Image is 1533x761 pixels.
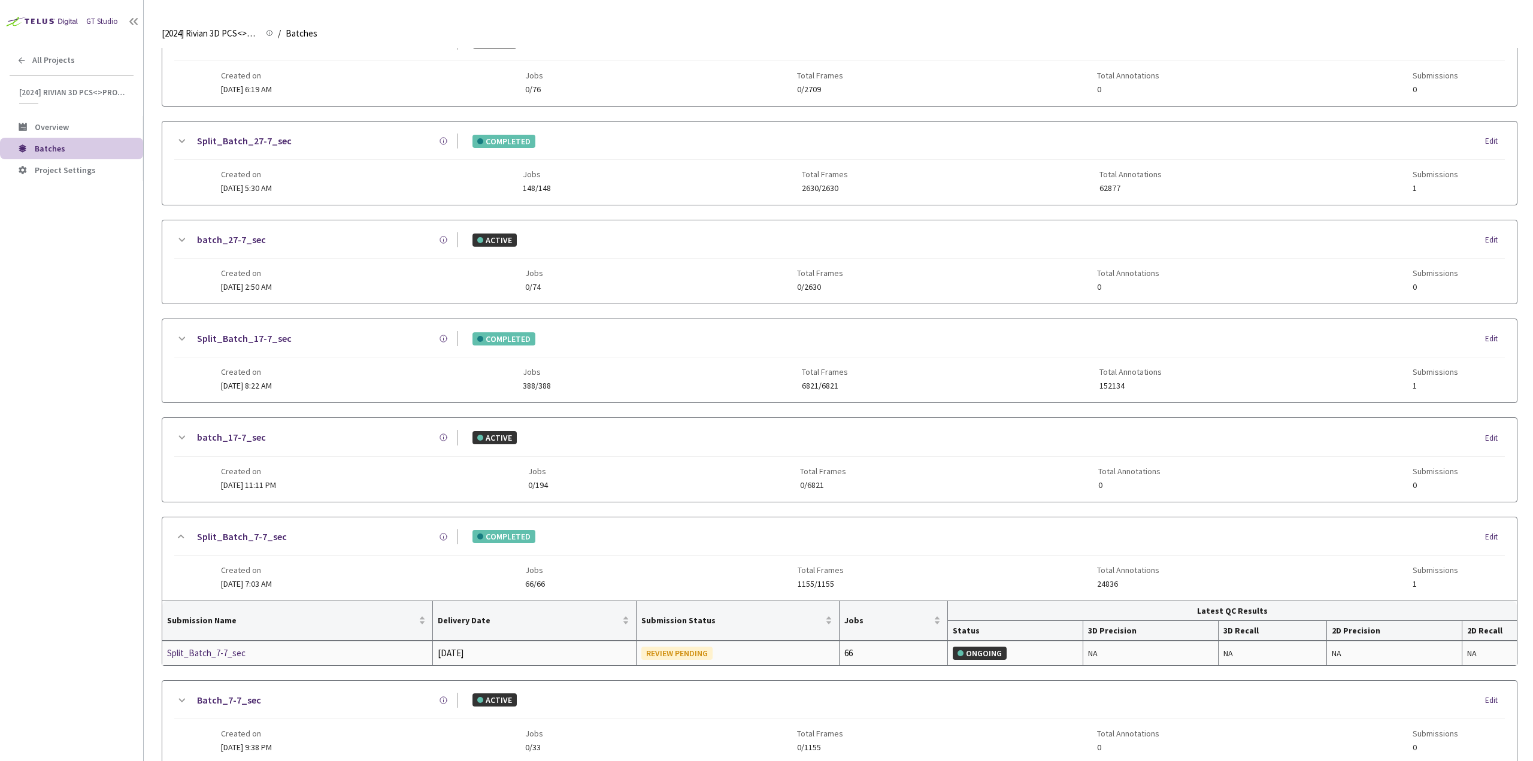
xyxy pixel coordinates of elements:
[197,430,266,445] a: batch_17-7_sec
[797,71,843,80] span: Total Frames
[221,183,272,193] span: [DATE] 5:30 AM
[162,319,1517,402] div: Split_Batch_17-7_secCOMPLETEDEditCreated on[DATE] 8:22 AMJobs388/388Total Frames6821/6821Total An...
[221,480,276,490] span: [DATE] 11:11 PM
[948,621,1083,641] th: Status
[433,601,636,641] th: Delivery Date
[523,169,551,179] span: Jobs
[197,693,261,708] a: Batch_7-7_sec
[221,578,272,589] span: [DATE] 7:03 AM
[797,743,843,752] span: 0/1155
[221,367,272,377] span: Created on
[1413,283,1458,292] span: 0
[472,431,517,444] div: ACTIVE
[637,601,840,641] th: Submission Status
[472,693,517,707] div: ACTIVE
[1097,85,1159,94] span: 0
[523,367,551,377] span: Jobs
[162,26,259,41] span: [2024] Rivian 3D PCS<>Production
[221,169,272,179] span: Created on
[167,646,294,660] a: Split_Batch_7-7_sec
[438,646,631,660] div: [DATE]
[840,601,948,641] th: Jobs
[1413,743,1458,752] span: 0
[197,331,292,346] a: Split_Batch_17-7_sec
[802,184,848,193] span: 2630/2630
[162,23,1517,106] div: Batch_37-7_secACTIVEEditCreated on[DATE] 6:19 AMJobs0/76Total Frames0/2709Total Annotations0Submi...
[221,466,276,476] span: Created on
[802,367,848,377] span: Total Frames
[1097,565,1159,575] span: Total Annotations
[197,529,287,544] a: Split_Batch_7-7_sec
[1413,71,1458,80] span: Submissions
[221,729,272,738] span: Created on
[523,381,551,390] span: 388/388
[278,26,281,41] li: /
[1083,621,1219,641] th: 3D Precision
[1097,283,1159,292] span: 0
[438,616,619,625] span: Delivery Date
[797,85,843,94] span: 0/2709
[1327,621,1462,641] th: 2D Precision
[197,134,292,148] a: Split_Batch_27-7_sec
[844,616,931,625] span: Jobs
[1099,169,1162,179] span: Total Annotations
[162,418,1517,501] div: batch_17-7_secACTIVEEditCreated on[DATE] 11:11 PMJobs0/194Total Frames0/6821Total Annotations0Sub...
[1099,184,1162,193] span: 62877
[800,466,846,476] span: Total Frames
[221,565,272,575] span: Created on
[19,87,126,98] span: [2024] Rivian 3D PCS<>Production
[1097,268,1159,278] span: Total Annotations
[286,26,317,41] span: Batches
[221,380,272,391] span: [DATE] 8:22 AM
[221,742,272,753] span: [DATE] 9:38 PM
[472,332,535,345] div: COMPLETED
[844,646,943,660] div: 66
[1413,268,1458,278] span: Submissions
[1223,647,1322,660] div: NA
[1413,169,1458,179] span: Submissions
[802,381,848,390] span: 6821/6821
[221,71,272,80] span: Created on
[221,84,272,95] span: [DATE] 6:19 AM
[162,601,433,641] th: Submission Name
[525,85,543,94] span: 0/76
[1485,531,1505,543] div: Edit
[86,16,118,28] div: GT Studio
[221,268,272,278] span: Created on
[1413,481,1458,490] span: 0
[1485,333,1505,345] div: Edit
[641,616,823,625] span: Submission Status
[525,743,543,752] span: 0/33
[1485,695,1505,707] div: Edit
[1413,466,1458,476] span: Submissions
[1413,184,1458,193] span: 1
[221,281,272,292] span: [DATE] 2:50 AM
[472,530,535,543] div: COMPLETED
[1097,71,1159,80] span: Total Annotations
[953,647,1007,660] div: ONGOING
[1098,466,1161,476] span: Total Annotations
[1485,234,1505,246] div: Edit
[1467,647,1512,660] div: NA
[1219,621,1327,641] th: 3D Recall
[1485,432,1505,444] div: Edit
[1485,135,1505,147] div: Edit
[35,122,69,132] span: Overview
[1413,367,1458,377] span: Submissions
[798,565,844,575] span: Total Frames
[1097,729,1159,738] span: Total Annotations
[1413,580,1458,589] span: 1
[523,184,551,193] span: 148/148
[472,234,517,247] div: ACTIVE
[525,283,543,292] span: 0/74
[525,71,543,80] span: Jobs
[162,517,1517,601] div: Split_Batch_7-7_secCOMPLETEDEditCreated on[DATE] 7:03 AMJobs66/66Total Frames1155/1155Total Annot...
[525,729,543,738] span: Jobs
[167,616,416,625] span: Submission Name
[800,481,846,490] span: 0/6821
[641,647,713,660] div: REVIEW PENDING
[162,122,1517,205] div: Split_Batch_27-7_secCOMPLETEDEditCreated on[DATE] 5:30 AMJobs148/148Total Frames2630/2630Total An...
[197,232,266,247] a: batch_27-7_sec
[1413,381,1458,390] span: 1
